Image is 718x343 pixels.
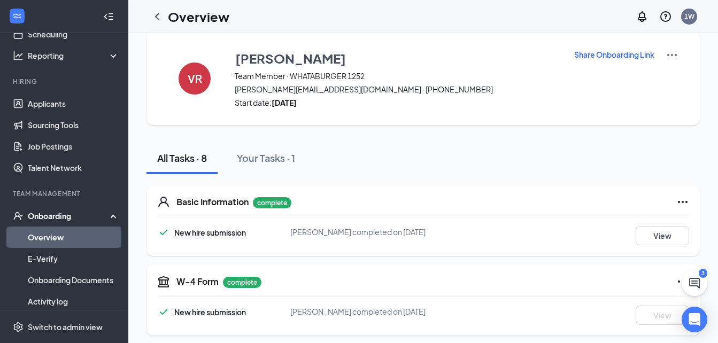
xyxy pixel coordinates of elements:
div: Reporting [28,50,120,61]
h5: Basic Information [176,196,249,208]
h3: [PERSON_NAME] [235,49,346,67]
svg: Ellipses [676,196,689,208]
h1: Overview [168,7,229,26]
h5: W-4 Form [176,276,219,287]
svg: Ellipses [676,275,689,288]
span: [PERSON_NAME] completed on [DATE] [290,227,426,237]
button: VR [168,49,221,108]
svg: User [157,196,170,208]
div: Hiring [13,77,117,86]
span: New hire submission [174,307,246,317]
div: Onboarding [28,211,110,221]
svg: TaxGovernmentIcon [157,275,170,288]
svg: Checkmark [157,306,170,318]
svg: WorkstreamLogo [12,11,22,21]
a: Overview [28,227,119,248]
svg: ChatActive [688,277,701,290]
h4: VR [188,75,202,82]
div: 1W [684,12,694,21]
p: complete [223,277,261,288]
svg: QuestionInfo [659,10,672,23]
strong: [DATE] [272,98,297,107]
p: Share Onboarding Link [574,49,654,60]
span: [PERSON_NAME][EMAIL_ADDRESS][DOMAIN_NAME] · [PHONE_NUMBER] [235,84,560,95]
span: [PERSON_NAME] completed on [DATE] [290,307,426,316]
svg: Notifications [636,10,648,23]
a: Applicants [28,93,119,114]
a: Talent Network [28,157,119,178]
a: Sourcing Tools [28,114,119,136]
button: View [636,226,689,245]
span: Start date: [235,97,560,108]
div: All Tasks · 8 [157,151,207,165]
span: Team Member · WHATABURGER 1252 [235,71,560,81]
a: Activity log [28,291,119,312]
svg: UserCheck [13,211,24,221]
button: [PERSON_NAME] [235,49,560,68]
div: Team Management [13,189,117,198]
div: Switch to admin view [28,322,103,332]
svg: Settings [13,322,24,332]
p: complete [253,197,291,208]
img: More Actions [666,49,678,61]
a: Onboarding Documents [28,269,119,291]
svg: Analysis [13,50,24,61]
a: E-Verify [28,248,119,269]
div: Open Intercom Messenger [682,307,707,332]
button: View [636,306,689,325]
svg: Checkmark [157,226,170,239]
button: Share Onboarding Link [574,49,655,60]
a: Scheduling [28,24,119,45]
div: 3 [699,269,707,278]
button: ChatActive [682,270,707,296]
svg: Collapse [103,11,114,22]
span: New hire submission [174,228,246,237]
a: Job Postings [28,136,119,157]
svg: ChevronLeft [151,10,164,23]
div: Your Tasks · 1 [237,151,295,165]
